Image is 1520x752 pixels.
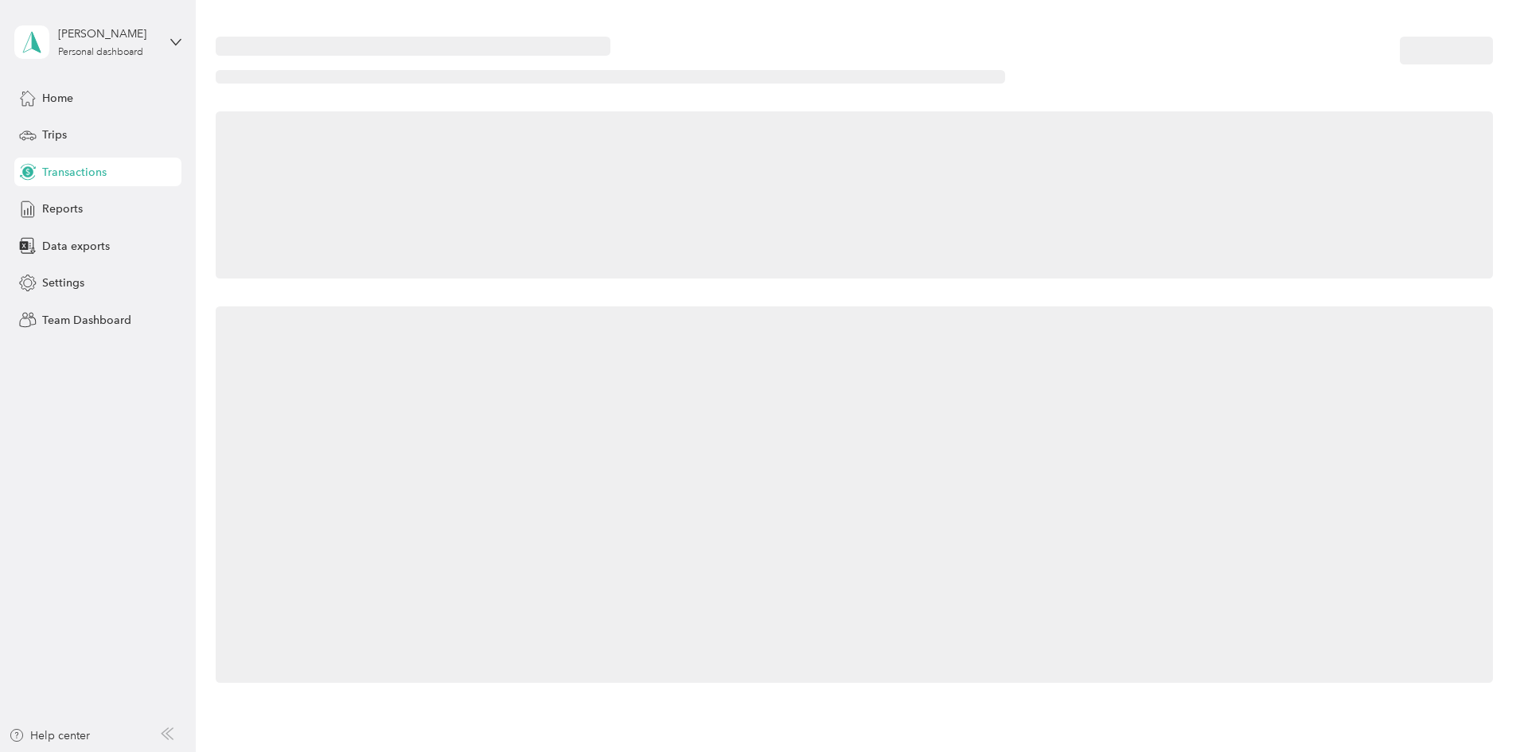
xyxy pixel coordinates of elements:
[58,25,158,42] div: [PERSON_NAME]
[9,727,90,744] button: Help center
[42,127,67,143] span: Trips
[1431,663,1520,752] iframe: Everlance-gr Chat Button Frame
[42,312,131,329] span: Team Dashboard
[58,48,143,57] div: Personal dashboard
[42,238,110,255] span: Data exports
[42,201,83,217] span: Reports
[42,90,73,107] span: Home
[42,275,84,291] span: Settings
[42,164,107,181] span: Transactions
